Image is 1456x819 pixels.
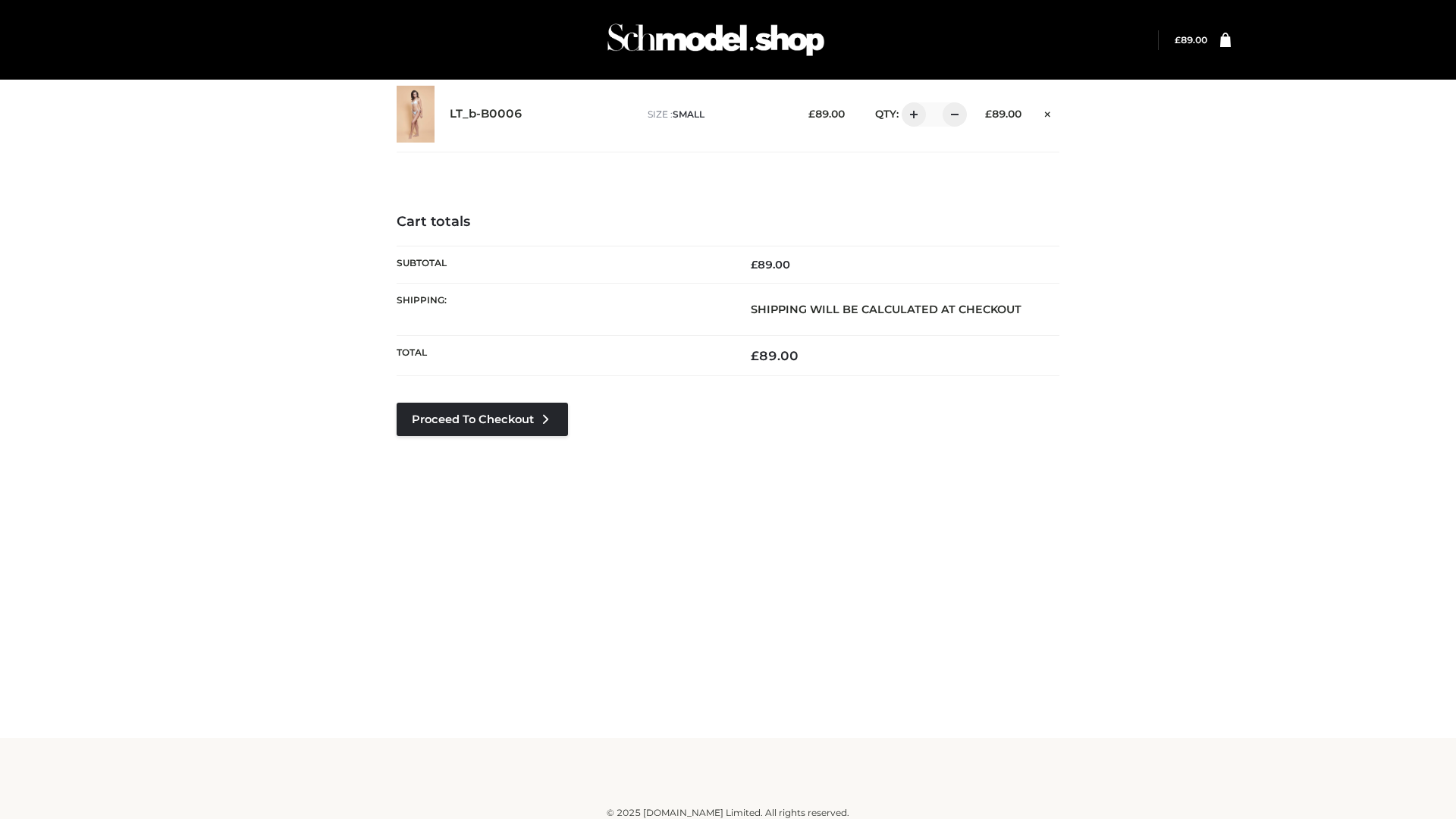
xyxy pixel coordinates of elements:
[1175,34,1181,45] span: £
[808,108,815,120] span: £
[397,86,435,143] img: LT_b-B0006 - SMALL
[751,258,790,271] bdi: 89.00
[397,403,568,436] a: Proceed to Checkout
[397,336,728,376] th: Total
[1175,34,1207,45] a: £89.00
[397,214,1059,231] h4: Cart totals
[648,108,785,121] p: size :
[602,10,830,70] img: Schmodel Admin 964
[450,107,522,121] a: LT_b-B0006
[985,108,992,120] span: £
[397,283,728,335] th: Shipping:
[751,303,1021,316] strong: Shipping will be calculated at checkout
[751,348,799,363] bdi: 89.00
[751,348,759,363] span: £
[808,108,845,120] bdi: 89.00
[860,102,962,127] div: QTY:
[1175,34,1207,45] bdi: 89.00
[751,258,758,271] span: £
[985,108,1021,120] bdi: 89.00
[1037,102,1059,122] a: Remove this item
[673,108,704,120] span: SMALL
[397,246,728,283] th: Subtotal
